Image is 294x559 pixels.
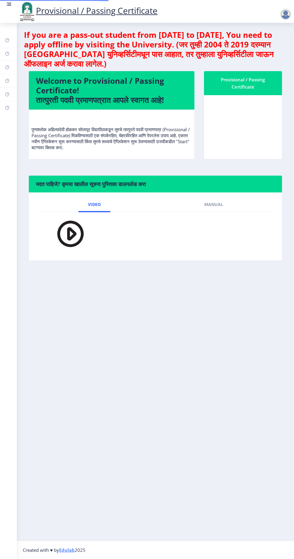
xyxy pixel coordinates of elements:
img: PLAY.png [46,216,88,251]
a: Edulab [59,547,75,553]
div: Provisional / Passing Certificate [211,76,275,90]
p: पुण्यश्लोक अहिल्यादेवी होळकर सोलापूर विद्यापीठाकडून तुमचे तात्पुरते पदवी प्रमाणपत्र (Provisional ... [31,114,192,150]
h6: मदत पाहिजे? कृपया खालील सूचना पुस्तिका डाउनलोड करा [36,180,275,188]
h4: If you are a pass-out student from [DATE] to [DATE], You need to apply offline by visiting the Un... [24,30,287,68]
a: Video [78,197,110,212]
span: Manual [204,202,223,207]
a: Provisional / Passing Certificate [18,5,157,16]
img: logo [18,1,36,22]
span: Video [88,202,101,207]
a: Manual [195,197,233,212]
span: Created with ♥ by 2025 [23,547,85,553]
h4: Welcome to Provisional / Passing Certificate! तात्पुरती पदवी प्रमाणपत्रात आपले स्वागत आहे! [36,76,187,105]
